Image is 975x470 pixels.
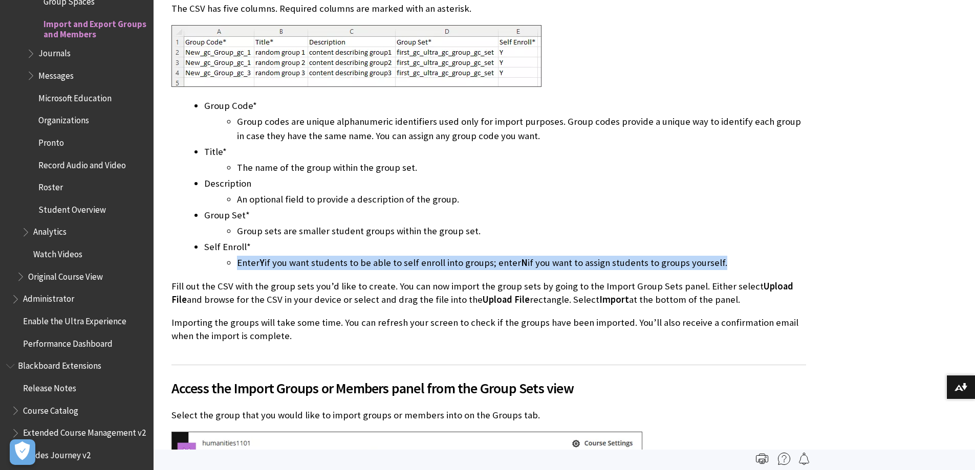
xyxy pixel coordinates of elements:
span: Messages [38,67,74,81]
span: Import and Export Groups and Members [44,15,146,39]
li: Group Set* [204,208,806,238]
span: Administrator [23,290,74,304]
li: Group Code* [204,99,806,143]
span: Roster [38,178,63,192]
li: Group codes are unique alphanumeric identifiers used only for import purposes. Group codes provid... [237,115,806,143]
img: Print [756,453,768,465]
li: Enter if you want students to be able to self enroll into groups; enter if you want to assign stu... [237,256,806,270]
span: Student Overview [38,201,106,215]
span: Original Course View [28,268,103,282]
span: N [521,257,528,268]
p: Select the group that you would like to import groups or members into on the Groups tab. [171,409,806,422]
span: Pronto [38,134,64,148]
img: CSV for importing group sets [171,25,541,87]
span: Record Audio and Video [38,156,126,170]
span: Analytics [33,223,67,237]
p: Fill out the CSV with the group sets you’d like to create. You can now import the group sets by g... [171,280,806,306]
span: Course Catalog [23,402,78,416]
span: Extended Course Management v2 [23,424,146,438]
span: Grades Journey v2 [23,446,91,460]
li: Self Enroll* [204,240,806,270]
span: Journals [38,45,71,59]
span: Access the Import Groups or Members panel from the Group Sets view [171,377,806,399]
li: Group sets are smaller student groups within the group set. [237,224,806,238]
p: The CSV has five columns. Required columns are marked with an asterisk. [171,2,806,15]
p: Importing the groups will take some time. You can refresh your screen to check if the groups have... [171,316,806,343]
span: Organizations [38,111,89,125]
li: An optional field to provide a description of the group. [237,192,806,207]
img: Follow this page [798,453,810,465]
img: More help [778,453,790,465]
span: Blackboard Extensions [18,357,101,371]
span: Watch Videos [33,245,82,259]
span: Release Notes [23,379,76,393]
button: Open Preferences [10,439,35,465]
li: Description [204,176,806,207]
span: Upload File [483,294,530,305]
span: Enable the Ultra Experience [23,312,126,326]
li: The name of the group within the group set. [237,161,806,175]
span: Performance Dashboard [23,335,113,349]
span: Import [599,294,629,305]
span: Microsoft Education [38,89,112,103]
li: Title* [204,145,806,175]
span: Y [259,257,265,268]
